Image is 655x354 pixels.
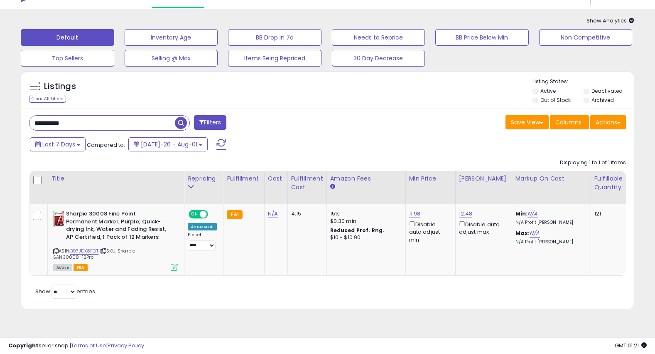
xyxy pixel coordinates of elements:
[51,174,181,183] div: Title
[540,97,571,104] label: Out of Stock
[53,210,64,227] img: 51+fV21l05L._SL40_.jpg
[125,29,218,46] button: Inventory Age
[540,87,556,94] label: Active
[228,50,321,67] button: Items Being Repriced
[515,220,584,225] p: N/A Profit [PERSON_NAME]
[591,87,623,94] label: Deactivated
[125,50,218,67] button: Selling @ Max
[30,137,86,151] button: Last 7 Days
[42,140,75,149] span: Last 7 Days
[409,210,421,218] a: 11.98
[594,174,623,192] div: Fulfillable Quantity
[53,210,178,270] div: ASIN:
[459,210,473,218] a: 12.48
[435,29,529,46] button: BB Price Below Min
[108,342,144,349] a: Privacy Policy
[29,95,66,103] div: Clear All Filters
[87,141,125,149] span: Compared to:
[515,229,530,237] b: Max:
[330,210,399,218] div: 15%
[409,220,449,244] div: Disable auto adjust min
[189,211,200,218] span: ON
[291,210,320,218] div: 4.15
[188,232,217,251] div: Preset:
[330,174,402,183] div: Amazon Fees
[550,115,589,129] button: Columns
[227,174,260,183] div: Fulfillment
[228,29,321,46] button: BB Drop in 7d
[188,174,220,183] div: Repricing
[8,342,39,349] strong: Copyright
[459,174,508,183] div: [PERSON_NAME]
[207,211,220,218] span: OFF
[227,210,242,219] small: FBA
[8,342,144,350] div: seller snap | |
[291,174,323,192] div: Fulfillment Cost
[66,210,167,243] b: Sharpie 30008 Fine Point Permanent Marker, Purple; Quick-drying Ink, Water and Fading Resist, AP ...
[555,118,581,126] span: Columns
[44,81,76,92] h5: Listings
[74,264,88,271] span: FBA
[332,29,425,46] button: Needs to Reprice
[188,223,217,230] div: Amazon AI
[332,50,425,67] button: 30 Day Decrease
[505,115,549,129] button: Save View
[53,264,72,271] span: All listings currently available for purchase on Amazon
[615,342,647,349] span: 2025-08-11 01:21 GMT
[35,287,95,295] span: Show: entries
[586,17,634,25] span: Show Analytics
[71,342,106,349] a: Terms of Use
[194,115,226,130] button: Filters
[515,239,584,245] p: N/A Profit [PERSON_NAME]
[21,29,114,46] button: Default
[560,159,626,167] div: Displaying 1 to 1 of 1 items
[21,50,114,67] button: Top Sellers
[268,210,278,218] a: N/A
[268,174,284,183] div: Cost
[594,210,620,218] div: 121
[330,234,399,241] div: $10 - $10.90
[512,171,591,204] th: The percentage added to the cost of goods (COGS) that forms the calculator for Min & Max prices.
[128,137,208,151] button: [DATE]-26 - Aug-01
[515,174,587,183] div: Markup on Cost
[530,229,540,238] a: N/A
[53,248,135,260] span: | SKU: Sharpie SAN30008_12Prpl
[409,174,452,183] div: Min Price
[527,210,537,218] a: N/A
[330,227,385,234] b: Reduced Prof. Rng.
[539,29,633,46] button: Non Competitive
[330,218,399,225] div: $0.30 min
[532,78,634,86] p: Listing States:
[70,248,98,255] a: B07JDX8FQT
[591,97,614,104] label: Archived
[459,220,505,236] div: Disable auto adjust max
[590,115,626,129] button: Actions
[330,183,335,191] small: Amazon Fees.
[515,210,528,218] b: Min:
[141,140,197,149] span: [DATE]-26 - Aug-01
